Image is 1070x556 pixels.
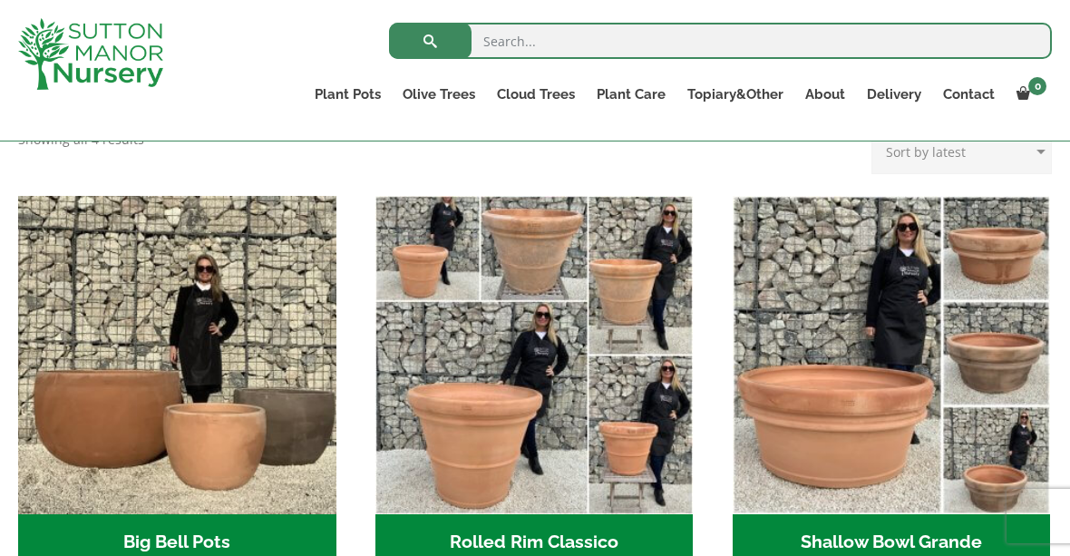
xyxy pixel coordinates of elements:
a: Olive Trees [392,82,486,107]
img: Big Bell Pots [18,196,336,514]
img: Shallow Bowl Grande [733,196,1051,514]
a: Cloud Trees [486,82,586,107]
a: About [794,82,856,107]
img: Rolled Rim Classico [375,196,694,514]
input: Search... [389,23,1052,59]
a: Plant Pots [304,82,392,107]
select: Shop order [871,129,1052,174]
span: 0 [1028,77,1046,95]
a: Topiary&Other [676,82,794,107]
img: logo [18,18,163,90]
a: 0 [1006,82,1052,107]
a: Delivery [856,82,932,107]
a: Contact [932,82,1006,107]
a: Plant Care [586,82,676,107]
